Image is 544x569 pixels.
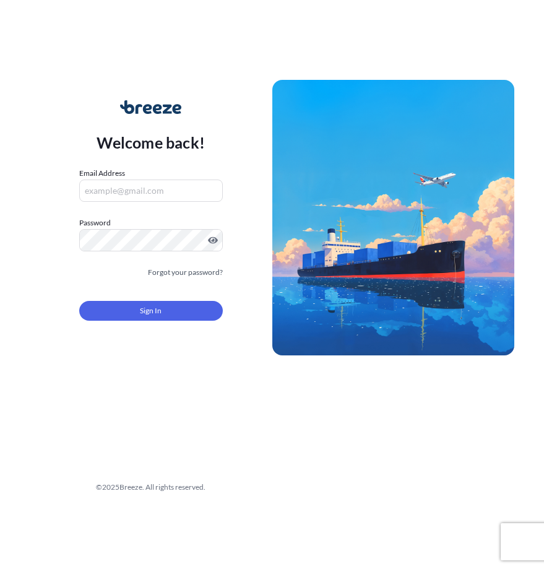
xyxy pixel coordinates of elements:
[148,266,223,279] a: Forgot your password?
[30,481,272,493] div: © 2025 Breeze. All rights reserved.
[79,301,223,321] button: Sign In
[79,180,223,202] input: example@gmail.com
[140,305,162,317] span: Sign In
[97,132,205,152] p: Welcome back!
[208,235,218,245] button: Show password
[79,217,223,229] label: Password
[79,167,125,180] label: Email Address
[272,80,515,355] img: Ship illustration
